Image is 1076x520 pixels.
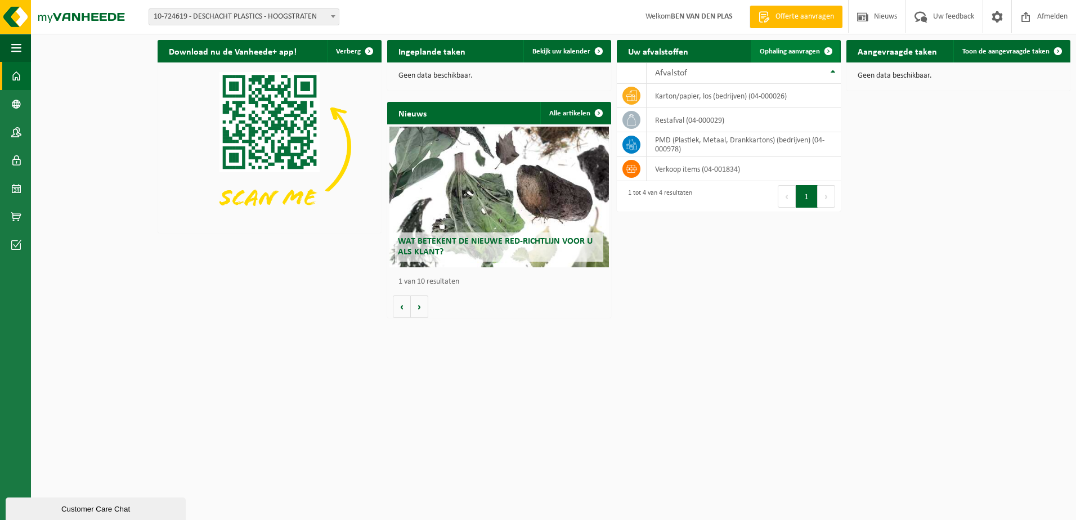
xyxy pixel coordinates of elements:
h2: Download nu de Vanheede+ app! [158,40,308,62]
button: Vorige [393,295,411,318]
span: Offerte aanvragen [773,11,837,23]
h2: Uw afvalstoffen [617,40,700,62]
strong: BEN VAN DEN PLAS [671,12,733,21]
span: Bekijk uw kalender [532,48,590,55]
p: 1 van 10 resultaten [398,278,606,286]
td: verkoop items (04-001834) [647,157,841,181]
button: Verberg [327,40,380,62]
span: 10-724619 - DESCHACHT PLASTICS - HOOGSTRATEN [149,8,339,25]
a: Wat betekent de nieuwe RED-richtlijn voor u als klant? [389,127,609,267]
a: Ophaling aanvragen [751,40,840,62]
button: Previous [778,185,796,208]
a: Alle artikelen [540,102,610,124]
iframe: chat widget [6,495,188,520]
span: Ophaling aanvragen [760,48,820,55]
button: Volgende [411,295,428,318]
a: Bekijk uw kalender [523,40,610,62]
span: Wat betekent de nieuwe RED-richtlijn voor u als klant? [398,237,593,257]
p: Geen data beschikbaar. [398,72,600,80]
a: Offerte aanvragen [750,6,842,28]
span: 10-724619 - DESCHACHT PLASTICS - HOOGSTRATEN [149,9,339,25]
button: Next [818,185,835,208]
h2: Nieuws [387,102,438,124]
button: 1 [796,185,818,208]
td: PMD (Plastiek, Metaal, Drankkartons) (bedrijven) (04-000978) [647,132,841,157]
p: Geen data beschikbaar. [858,72,1059,80]
td: restafval (04-000029) [647,108,841,132]
div: 1 tot 4 van 4 resultaten [622,184,692,209]
td: karton/papier, los (bedrijven) (04-000026) [647,84,841,108]
img: Download de VHEPlus App [158,62,382,231]
span: Toon de aangevraagde taken [962,48,1050,55]
span: Afvalstof [655,69,687,78]
h2: Ingeplande taken [387,40,477,62]
h2: Aangevraagde taken [846,40,948,62]
span: Verberg [336,48,361,55]
a: Toon de aangevraagde taken [953,40,1069,62]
